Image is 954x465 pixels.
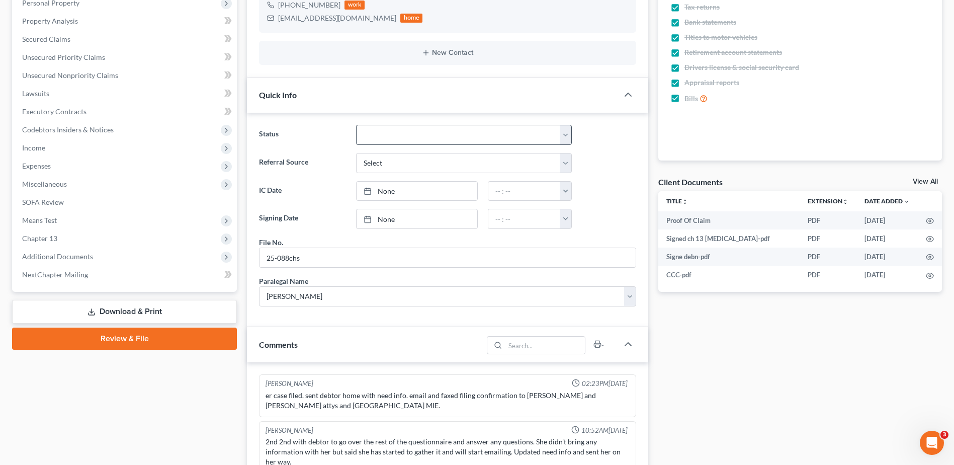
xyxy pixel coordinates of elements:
[22,234,57,243] span: Chapter 13
[14,48,237,66] a: Unsecured Priority Claims
[581,426,628,435] span: 10:52AM[DATE]
[684,2,720,12] span: Tax returns
[22,71,118,80] span: Unsecured Nonpriority Claims
[856,266,918,284] td: [DATE]
[488,209,560,228] input: -- : --
[684,47,782,57] span: Retirement account statements
[904,199,910,205] i: expand_more
[259,276,308,286] div: Paralegal Name
[22,198,64,206] span: SOFA Review
[684,62,799,72] span: Drivers license & social security card
[684,17,736,27] span: Bank statements
[267,49,628,57] button: New Contact
[14,66,237,85] a: Unsecured Nonpriority Claims
[684,94,698,104] span: Bills
[864,197,910,205] a: Date Added expand_more
[254,125,351,145] label: Status
[658,229,800,248] td: Signed ch 13 [MEDICAL_DATA]-pdf
[505,337,585,354] input: Search...
[14,12,237,30] a: Property Analysis
[22,162,51,170] span: Expenses
[278,13,396,23] div: [EMAIL_ADDRESS][DOMAIN_NAME]
[259,90,297,100] span: Quick Info
[259,248,636,267] input: --
[682,199,688,205] i: unfold_more
[684,77,739,88] span: Appraisal reports
[666,197,688,205] a: Titleunfold_more
[856,229,918,248] td: [DATE]
[658,248,800,266] td: Signe debn-pdf
[913,178,938,185] a: View All
[14,193,237,211] a: SOFA Review
[22,107,86,116] span: Executory Contracts
[842,199,848,205] i: unfold_more
[22,143,45,152] span: Income
[684,32,757,42] span: Titles to motor vehicles
[22,35,70,43] span: Secured Claims
[800,211,856,229] td: PDF
[800,248,856,266] td: PDF
[22,216,57,224] span: Means Test
[357,182,477,201] a: None
[22,252,93,261] span: Additional Documents
[254,181,351,201] label: IC Date
[259,340,298,349] span: Comments
[800,266,856,284] td: PDF
[357,209,477,228] a: None
[266,426,313,435] div: [PERSON_NAME]
[400,14,422,23] div: home
[582,379,628,389] span: 02:23PM[DATE]
[266,379,313,389] div: [PERSON_NAME]
[254,153,351,173] label: Referral Source
[22,125,114,134] span: Codebtors Insiders & Notices
[488,182,560,201] input: -- : --
[856,211,918,229] td: [DATE]
[22,270,88,279] span: NextChapter Mailing
[12,300,237,324] a: Download & Print
[920,431,944,455] iframe: Intercom live chat
[22,17,78,25] span: Property Analysis
[14,103,237,121] a: Executory Contracts
[940,431,948,439] span: 3
[14,85,237,103] a: Lawsuits
[14,30,237,48] a: Secured Claims
[808,197,848,205] a: Extensionunfold_more
[22,89,49,98] span: Lawsuits
[800,229,856,248] td: PDF
[658,177,723,187] div: Client Documents
[22,180,67,188] span: Miscellaneous
[266,391,630,411] div: er case filed. sent debtor home with need info. email and faxed filing confirmation to [PERSON_NA...
[259,237,283,248] div: File No.
[658,211,800,229] td: Proof Of Claim
[856,248,918,266] td: [DATE]
[12,328,237,350] a: Review & File
[254,209,351,229] label: Signing Date
[22,53,105,61] span: Unsecured Priority Claims
[344,1,365,10] div: work
[658,266,800,284] td: CCC-pdf
[14,266,237,284] a: NextChapter Mailing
